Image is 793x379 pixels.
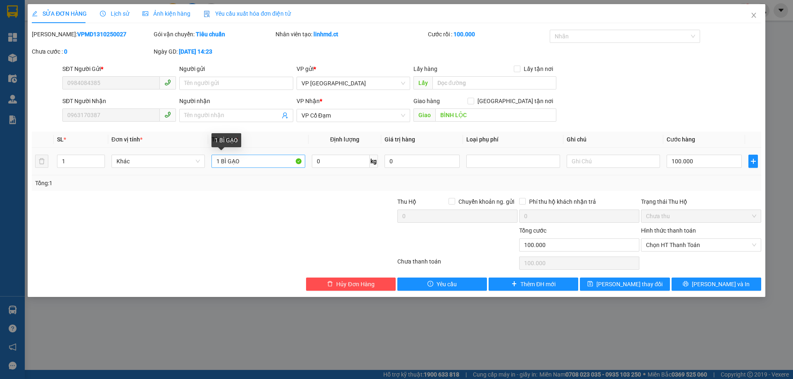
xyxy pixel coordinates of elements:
div: Gói vận chuyển: [154,30,274,39]
span: exclamation-circle [427,281,433,287]
span: Lấy [413,76,432,89]
div: Tổng: 1 [35,179,306,188]
b: VPMD1310250027 [77,31,126,38]
div: SĐT Người Gửi [62,64,176,73]
span: Yêu cầu xuất hóa đơn điện tử [204,10,291,17]
div: 1 BÌ GẠO [211,133,241,147]
span: edit [32,11,38,16]
button: exclamation-circleYêu cầu [397,278,487,291]
b: 0 [64,48,67,55]
b: linhmd.ct [313,31,338,38]
span: plus [749,158,757,165]
input: VD: Bàn, Ghế [211,155,305,168]
span: VP Cổ Đạm [302,109,405,122]
span: picture [142,11,148,16]
span: [GEOGRAPHIC_DATA] tận nơi [474,97,556,106]
span: VP Mỹ Đình [302,77,405,89]
b: 100.000 [453,31,475,38]
span: Đơn vị tính [112,136,142,143]
div: [PERSON_NAME]: [32,30,152,39]
button: save[PERSON_NAME] thay đổi [580,278,670,291]
span: save [587,281,593,287]
div: Trạng thái Thu Hộ [641,197,761,206]
button: deleteHủy Đơn Hàng [306,278,396,291]
button: plus [748,155,757,168]
span: Chưa thu [646,210,756,222]
span: SL [57,136,64,143]
button: printer[PERSON_NAME] và In [672,278,761,291]
span: Chuyển khoản ng. gửi [455,197,518,206]
span: Chọn HT Thanh Toán [646,239,756,251]
div: Cước rồi : [428,30,548,39]
span: Yêu cầu [437,280,457,289]
span: Lịch sử [100,10,129,17]
li: Cổ Đạm, xã [GEOGRAPHIC_DATA], [GEOGRAPHIC_DATA] [77,20,345,31]
span: Lấy hàng [413,66,437,72]
input: Dọc đường [432,76,556,89]
img: icon [204,11,210,17]
div: Nhân viên tạo: [275,30,426,39]
span: Hủy Đơn Hàng [336,280,374,289]
b: GỬI : VP [GEOGRAPHIC_DATA] [10,60,123,87]
button: Close [742,4,765,27]
div: SĐT Người Nhận [62,97,176,106]
span: Giá trị hàng [385,136,415,143]
span: kg [370,155,378,168]
span: Ảnh kiện hàng [142,10,190,17]
div: Người gửi [179,64,293,73]
span: Giao hàng [413,98,440,104]
span: Khác [116,155,200,167]
span: Tổng cước [519,227,546,234]
label: Hình thức thanh toán [641,227,696,234]
li: Hotline: 1900252555 [77,31,345,41]
button: delete [35,155,48,168]
input: Dọc đường [435,108,556,122]
b: [DATE] 14:23 [179,48,212,55]
span: Thêm ĐH mới [520,280,556,289]
span: printer [683,281,689,287]
span: delete [327,281,333,287]
img: logo.jpg [10,10,52,52]
div: Ngày GD: [154,47,274,56]
span: VP Nhận [297,98,320,104]
span: Định lượng [330,136,359,143]
span: Lấy tận nơi [520,64,556,73]
th: Loại phụ phí [463,132,563,148]
input: Ghi Chú [567,155,660,168]
span: clock-circle [100,11,106,16]
div: Người nhận [179,97,293,106]
div: Chưa cước : [32,47,152,56]
span: [PERSON_NAME] thay đổi [596,280,662,289]
span: [PERSON_NAME] và In [692,280,750,289]
span: SỬA ĐƠN HÀNG [32,10,87,17]
span: Thu Hộ [397,198,416,205]
span: Cước hàng [667,136,695,143]
span: plus [511,281,517,287]
button: plusThêm ĐH mới [489,278,578,291]
span: Giao [413,108,435,122]
span: phone [164,79,171,86]
span: user-add [282,112,288,119]
div: VP gửi [297,64,410,73]
span: close [750,12,757,19]
div: Chưa thanh toán [396,257,518,271]
span: phone [164,111,171,118]
span: Phí thu hộ khách nhận trả [526,197,599,206]
th: Ghi chú [563,132,663,148]
b: Tiêu chuẩn [196,31,225,38]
